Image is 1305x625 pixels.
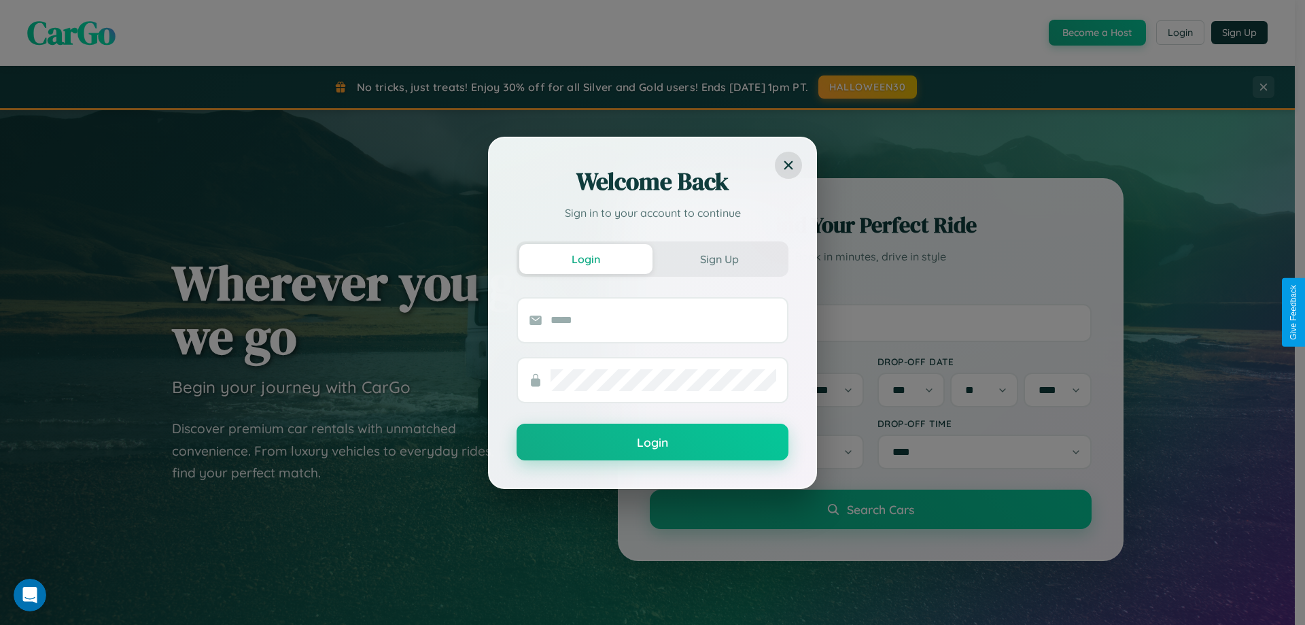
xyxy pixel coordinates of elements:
[652,244,786,274] button: Sign Up
[517,165,788,198] h2: Welcome Back
[517,424,788,460] button: Login
[14,579,46,611] iframe: Intercom live chat
[517,205,788,221] p: Sign in to your account to continue
[1289,285,1298,340] div: Give Feedback
[519,244,652,274] button: Login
